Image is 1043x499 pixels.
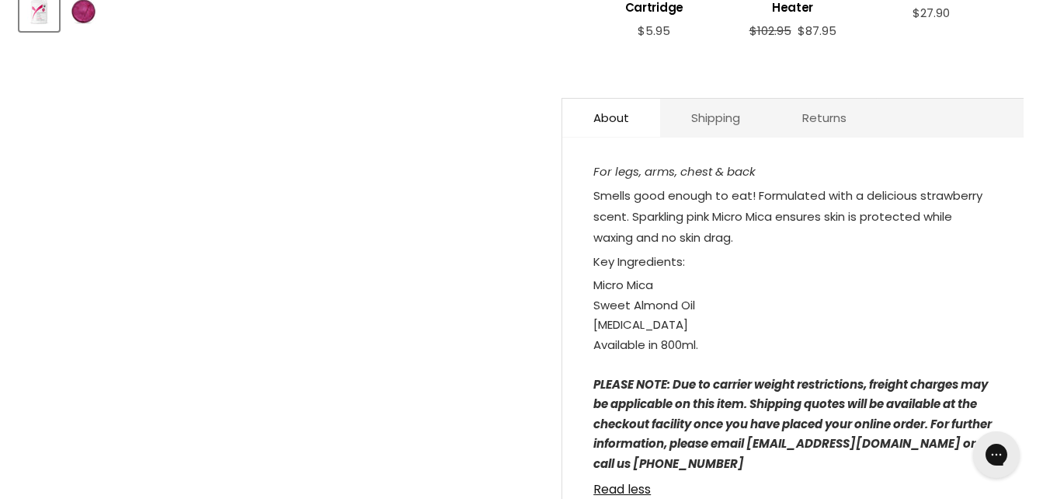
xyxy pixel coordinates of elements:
a: Shipping [660,99,771,137]
li: Sweet Almond Oil [593,295,993,316]
span: $87.95 [798,23,836,39]
strong: PLEASE NOTE: Due to carrier weight restrictions, freight charges may be applicable on this item. ... [593,376,992,472]
span: $5.95 [638,23,670,39]
div: Available in 800ml. [593,161,993,473]
iframe: Gorgias live chat messenger [965,426,1027,483]
p: Smells good enough to eat! Formulated with a delicious strawberry scent. Sparkling pink Micro Mic... [593,185,993,251]
li: [MEDICAL_DATA] [593,315,993,335]
a: Returns [771,99,878,137]
li: Micro Mica [593,275,993,295]
a: Read less [593,473,993,497]
a: About [562,99,660,137]
span: $27.90 [913,5,950,21]
p: Key Ingredients: [593,251,993,275]
em: For legs, arms, chest & back [593,163,756,180]
span: $102.95 [749,23,791,39]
